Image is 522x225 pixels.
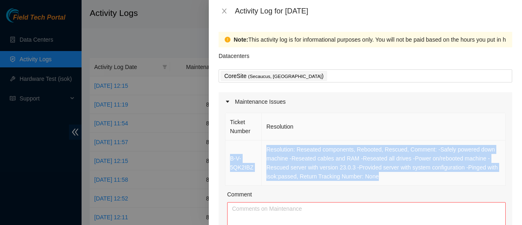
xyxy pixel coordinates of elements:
[235,7,512,16] div: Activity Log for [DATE]
[221,8,228,14] span: close
[225,37,230,42] span: exclamation-circle
[262,113,506,140] th: Resolution
[219,47,249,60] p: Datacenters
[226,113,262,140] th: Ticket Number
[234,35,248,44] strong: Note:
[224,71,323,81] p: CoreSite )
[230,155,254,171] a: B-V-5QK2IBZ
[227,190,252,199] label: Comment
[225,99,230,104] span: caret-right
[219,7,230,15] button: Close
[219,92,512,111] div: Maintenance Issues
[262,140,506,186] td: Resolution: Reseated components, Rebooted, Rescued, Comment: -Safely powered down machine -Reseat...
[248,74,321,79] span: ( Secaucus, [GEOGRAPHIC_DATA]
